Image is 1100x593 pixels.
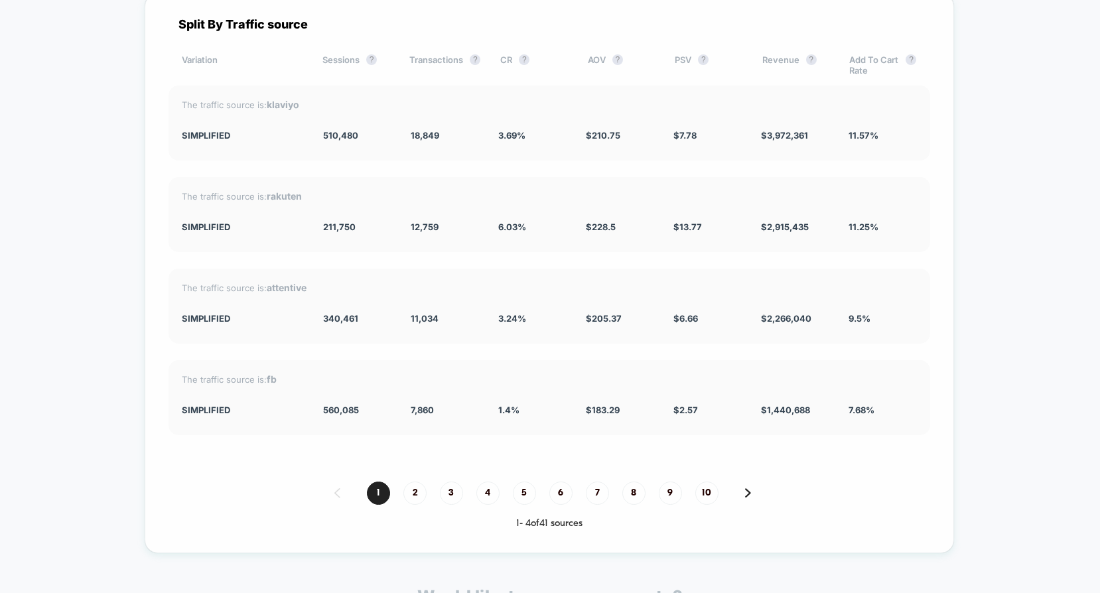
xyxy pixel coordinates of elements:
span: 5 [513,482,536,505]
span: 9.5 % [849,313,870,324]
strong: attentive [267,282,307,293]
span: 3.69 % [498,130,525,141]
span: $ 205.37 [586,313,622,324]
div: Transactions [409,54,480,76]
span: 510,480 [323,130,358,141]
div: The traffic source is: [182,373,917,385]
div: Add To Cart Rate [849,54,916,76]
button: ? [906,54,916,65]
span: 11,034 [411,313,439,324]
span: 6 [549,482,573,505]
button: ? [612,54,623,65]
div: Simplified [182,222,304,232]
span: $ 2,915,435 [761,222,809,232]
span: $ 210.75 [586,130,620,141]
button: ? [470,54,480,65]
img: pagination forward [745,488,751,497]
span: $ 228.5 [586,222,616,232]
span: 4 [476,482,500,505]
span: 18,849 [411,130,439,141]
div: PSV [675,54,742,76]
div: Split By Traffic source [169,17,930,31]
div: Variation [182,54,303,76]
span: 3 [440,482,463,505]
span: $ 2,266,040 [761,313,811,324]
span: 340,461 [323,313,358,324]
div: CR [500,54,567,76]
span: 7,860 [411,405,434,415]
span: 2 [403,482,427,505]
strong: fb [267,373,277,385]
span: $ 183.29 [586,405,620,415]
div: Simplified [182,405,304,415]
button: ? [519,54,529,65]
span: 1 [367,482,390,505]
div: The traffic source is: [182,190,917,202]
span: $ 3,972,361 [761,130,808,141]
button: ? [366,54,377,65]
span: $ 1,440,688 [761,405,810,415]
span: $ 13.77 [673,222,702,232]
span: $ 6.66 [673,313,698,324]
span: $ 7.78 [673,130,697,141]
div: 1 - 4 of 41 sources [169,518,930,529]
span: 11.57 % [849,130,878,141]
span: 10 [695,482,719,505]
span: 7 [586,482,609,505]
strong: rakuten [267,190,302,202]
div: Sessions [322,54,389,76]
div: Simplified [182,313,304,324]
div: AOV [588,54,655,76]
span: 12,759 [411,222,439,232]
span: $ 2.57 [673,405,698,415]
span: 9 [659,482,682,505]
span: 211,750 [323,222,356,232]
div: The traffic source is: [182,282,917,293]
button: ? [698,54,709,65]
button: ? [806,54,817,65]
div: Simplified [182,130,304,141]
span: 11.25 % [849,222,878,232]
span: 560,085 [323,405,359,415]
div: Revenue [762,54,829,76]
span: 1.4 % [498,405,519,415]
span: 3.24 % [498,313,526,324]
span: 7.68 % [849,405,874,415]
strong: klaviyo [267,99,299,110]
span: 8 [622,482,646,505]
div: The traffic source is: [182,99,917,110]
span: 6.03 % [498,222,526,232]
